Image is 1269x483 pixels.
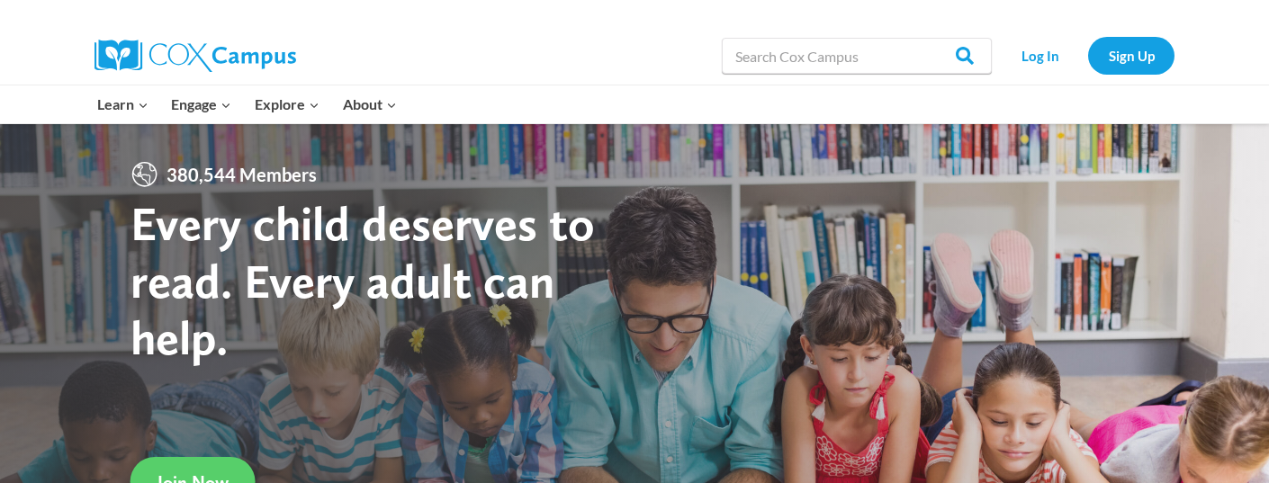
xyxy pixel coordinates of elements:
[1088,37,1174,74] a: Sign Up
[171,93,231,116] span: Engage
[94,40,296,72] img: Cox Campus
[97,93,148,116] span: Learn
[343,93,397,116] span: About
[1001,37,1079,74] a: Log In
[85,85,408,123] nav: Primary Navigation
[255,93,319,116] span: Explore
[722,38,992,74] input: Search Cox Campus
[159,160,324,189] span: 380,544 Members
[1001,37,1174,74] nav: Secondary Navigation
[130,194,595,366] strong: Every child deserves to read. Every adult can help.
